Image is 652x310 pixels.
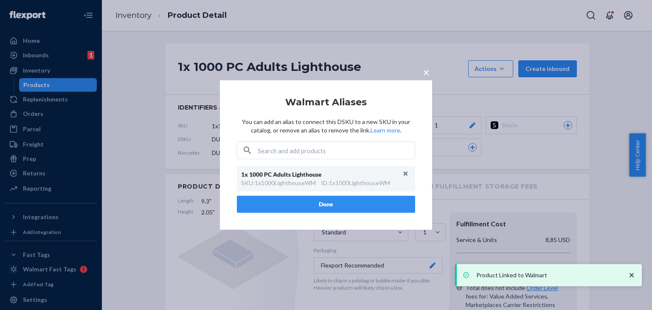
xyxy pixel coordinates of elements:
p: Product Linked to Walmart [476,271,619,279]
p: You can add an alias to connect this DSKU to a new SKU in your catalog, or remove an alias to rem... [237,118,415,135]
div: ID : 1x1000LighthouseWM [321,179,390,187]
h2: Walmart Aliases [237,97,415,107]
span: × [423,65,430,79]
svg: close toast [627,271,636,279]
input: Search and add products [258,142,415,159]
button: Done [237,196,415,213]
a: Learn more [371,127,400,134]
div: SKU : 1x1000LighthouseWM [241,179,316,187]
button: Unlink [399,167,412,180]
div: 1x 1000 PC Adults Lighthouse [241,170,402,179]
